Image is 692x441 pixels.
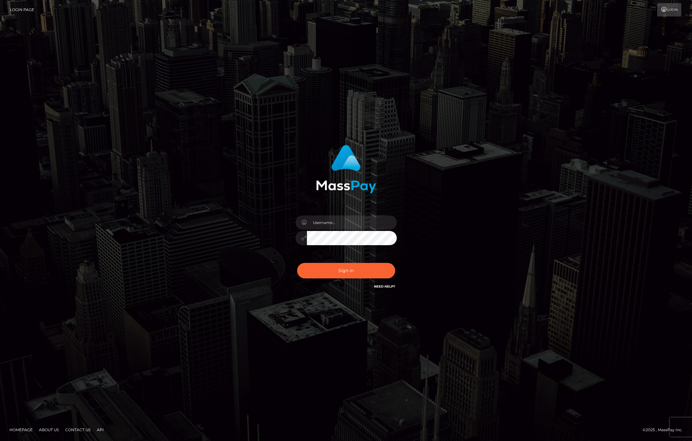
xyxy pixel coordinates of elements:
a: About Us [36,425,61,435]
button: Sign in [297,263,395,278]
input: Username... [307,215,397,230]
a: Login Page [10,3,34,16]
a: Login [657,3,681,16]
a: Contact Us [63,425,93,435]
div: © 2025 , MassPay Inc. [643,426,687,433]
a: API [94,425,106,435]
img: MassPay Login [316,145,376,193]
a: Homepage [7,425,35,435]
a: Need Help? [374,284,395,289]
